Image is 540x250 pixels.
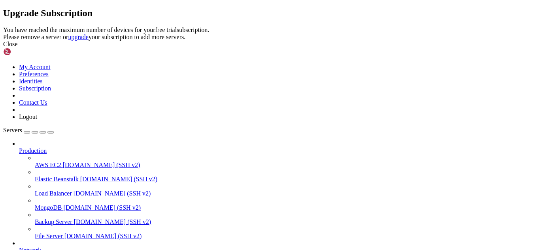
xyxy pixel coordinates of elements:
span: [DOMAIN_NAME] (SSH v2) [64,233,142,239]
li: AWS EC2 [DOMAIN_NAME] (SSH v2) [35,154,537,169]
a: Servers [3,127,54,133]
span: Backup Server [35,218,72,225]
span: Load Balancer [35,190,72,197]
span: [DOMAIN_NAME] (SSH v2) [80,176,158,182]
li: Backup Server [DOMAIN_NAME] (SSH v2) [35,211,537,226]
div: Close [3,41,537,48]
span: Production [19,147,47,154]
a: My Account [19,64,51,70]
span: [DOMAIN_NAME] (SSH v2) [74,190,151,197]
a: Production [19,147,537,154]
span: AWS EC2 [35,162,61,168]
a: Backup Server [DOMAIN_NAME] (SSH v2) [35,218,537,226]
span: MongoDB [35,204,62,211]
a: Elastic Beanstalk [DOMAIN_NAME] (SSH v2) [35,176,537,183]
a: Logout [19,113,37,120]
span: Elastic Beanstalk [35,176,79,182]
li: Elastic Beanstalk [DOMAIN_NAME] (SSH v2) [35,169,537,183]
a: Contact Us [19,99,47,106]
div: You have reached the maximum number of devices for your free trial subscription. Please remove a ... [3,26,537,41]
li: File Server [DOMAIN_NAME] (SSH v2) [35,226,537,240]
li: Load Balancer [DOMAIN_NAME] (SSH v2) [35,183,537,197]
a: Load Balancer [DOMAIN_NAME] (SSH v2) [35,190,537,197]
a: Subscription [19,85,51,92]
span: Servers [3,127,22,133]
a: MongoDB [DOMAIN_NAME] (SSH v2) [35,204,537,211]
span: [DOMAIN_NAME] (SSH v2) [63,162,140,168]
li: Production [19,140,537,240]
a: upgrade [68,34,89,40]
img: Shellngn [3,48,49,56]
li: MongoDB [DOMAIN_NAME] (SSH v2) [35,197,537,211]
a: File Server [DOMAIN_NAME] (SSH v2) [35,233,537,240]
a: Preferences [19,71,49,77]
a: Identities [19,78,43,85]
h2: Upgrade Subscription [3,8,537,19]
span: File Server [35,233,63,239]
span: [DOMAIN_NAME] (SSH v2) [63,204,141,211]
span: [DOMAIN_NAME] (SSH v2) [74,218,151,225]
a: AWS EC2 [DOMAIN_NAME] (SSH v2) [35,162,537,169]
